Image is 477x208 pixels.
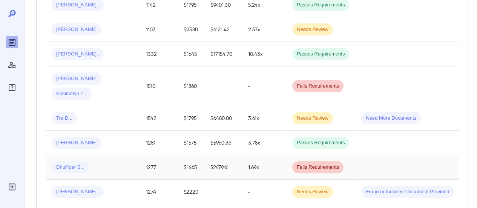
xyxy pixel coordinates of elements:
[292,164,344,171] span: Fails Requirements
[178,42,204,66] td: $1645
[6,36,18,48] div: Reports
[204,42,242,66] td: $17154.70
[361,115,421,122] span: Need More Documents
[204,155,242,180] td: $2479.61
[242,131,286,155] td: 3.78x
[52,164,89,171] span: Dhulfiqar S...
[52,75,101,82] span: [PERSON_NAME]
[178,106,204,131] td: $1795
[140,131,178,155] td: 1281
[6,59,18,71] div: Manage Users
[140,66,178,106] td: 1510
[361,188,454,196] span: Fraud or Incorrect Document Provided
[140,42,178,66] td: 1332
[178,180,204,204] td: $2220
[292,139,349,146] span: Passes Requirements
[178,66,204,106] td: $1860
[204,131,242,155] td: $5960.36
[242,17,286,42] td: 2.57x
[52,115,77,122] span: Tre D...
[204,17,242,42] td: $6121.42
[52,51,104,58] span: [PERSON_NAME]..
[242,106,286,131] td: 3.61x
[292,188,333,196] span: Needs Review
[6,181,18,193] div: Log Out
[140,155,178,180] td: 1277
[140,106,178,131] td: 1542
[52,2,104,9] span: [PERSON_NAME]..
[178,155,204,180] td: $1465
[178,17,204,42] td: $2380
[292,115,333,122] span: Needs Review
[292,2,349,9] span: Passes Requirements
[292,83,344,90] span: Fails Requirements
[52,188,104,196] span: [PERSON_NAME]..
[140,180,178,204] td: 1274
[140,17,178,42] td: 1107
[52,90,92,97] span: Kostiantyn Z...
[204,106,242,131] td: $6480.00
[242,155,286,180] td: 1.69x
[6,82,18,94] div: FAQ
[292,51,349,58] span: Passes Requirements
[242,42,286,66] td: 10.43x
[52,26,101,33] span: [PERSON_NAME]
[242,180,286,204] td: -
[178,131,204,155] td: $1575
[292,26,333,33] span: Needs Review
[242,66,286,106] td: -
[52,139,101,146] span: [PERSON_NAME]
